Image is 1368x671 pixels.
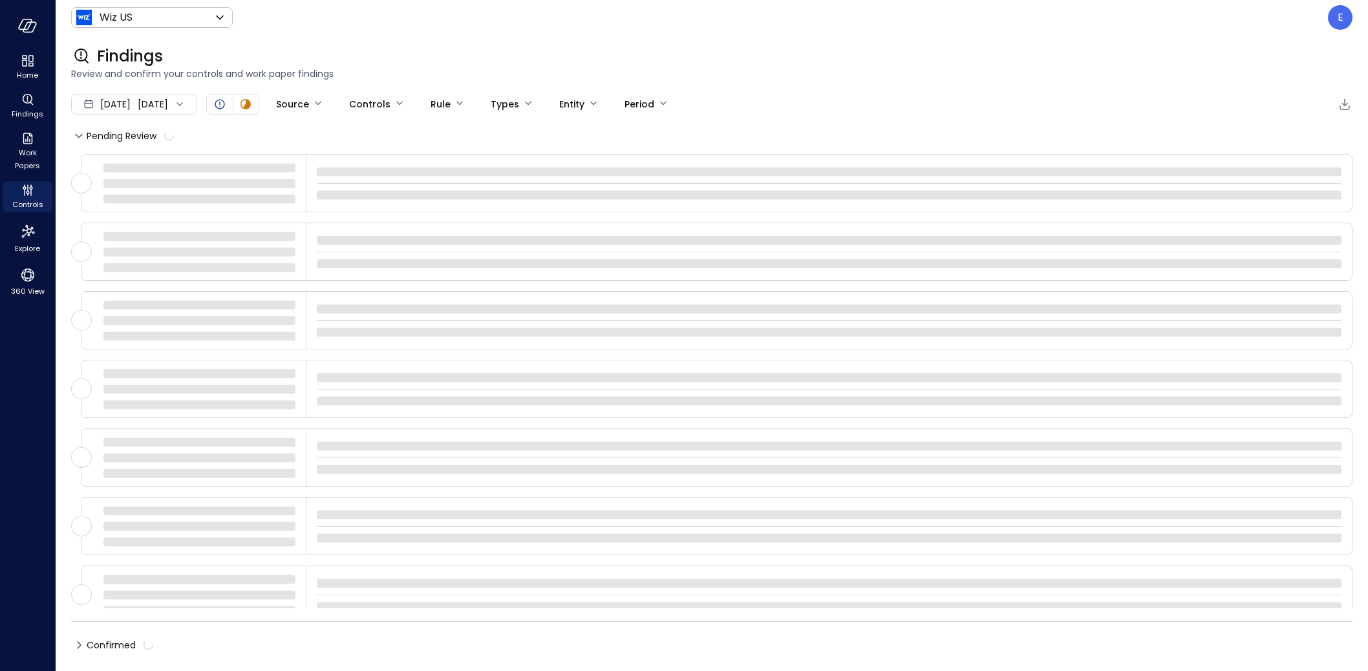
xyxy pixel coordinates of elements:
div: In Progress [238,96,253,112]
span: Controls [12,198,43,211]
span: [DATE] [100,97,131,111]
div: Types [491,93,519,115]
span: calculating... [163,129,175,142]
span: Work Papers [8,146,47,172]
div: Open [212,96,228,112]
div: Findings [3,91,52,122]
div: Controls [3,181,52,212]
span: Home [17,69,38,82]
div: Work Papers [3,129,52,173]
div: 360 View [3,264,52,299]
p: E [1338,10,1343,25]
div: Rule [431,93,451,115]
span: calculating... [142,639,155,651]
div: Source [276,93,309,115]
span: Confirmed [87,635,153,655]
img: Icon [76,10,92,25]
div: Eleanor Yehudai [1328,5,1352,30]
div: Controls [349,93,390,115]
div: Period [625,93,654,115]
span: Explore [15,242,40,255]
p: Wiz US [100,10,133,25]
span: Findings [12,107,43,120]
span: Review and confirm your controls and work paper findings [71,67,1352,81]
div: Home [3,52,52,83]
span: Pending Review [87,126,174,146]
span: Findings [97,46,163,67]
div: Entity [559,93,584,115]
div: Explore [3,220,52,256]
span: 360 View [11,285,45,298]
